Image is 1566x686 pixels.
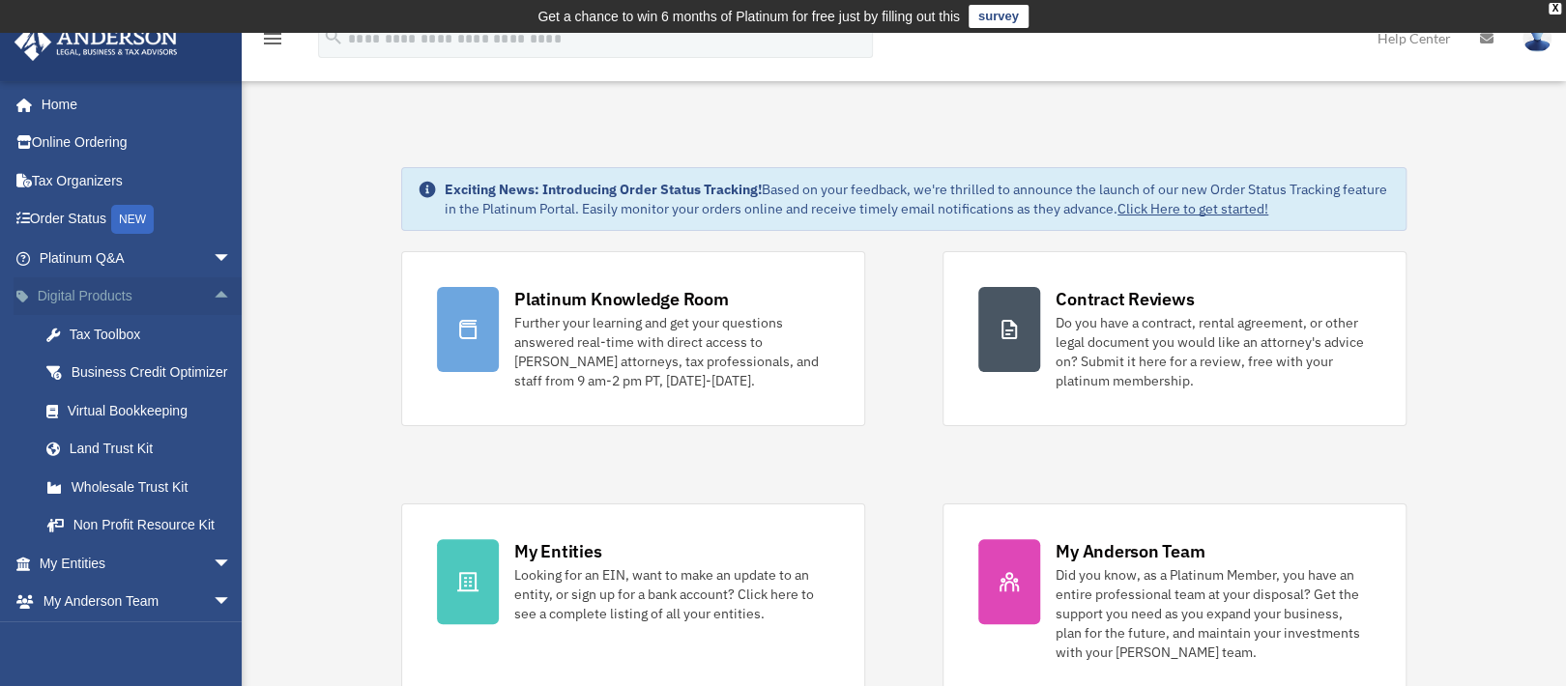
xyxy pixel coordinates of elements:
i: search [323,26,344,47]
img: Anderson Advisors Platinum Portal [9,23,184,61]
div: NEW [111,205,154,234]
a: Wholesale Trust Kit [27,468,261,506]
div: Get a chance to win 6 months of Platinum for free just by filling out this [537,5,960,28]
span: arrow_drop_down [213,620,251,660]
a: menu [261,34,284,50]
div: close [1549,3,1561,14]
a: Contract Reviews Do you have a contract, rental agreement, or other legal document you would like... [942,251,1406,426]
a: My Documentsarrow_drop_down [14,620,261,659]
a: Tax Organizers [14,161,261,200]
a: Virtual Bookkeeping [27,391,261,430]
div: Virtual Bookkeeping [68,399,237,423]
div: Tax Toolbox [68,323,237,347]
a: Business Credit Optimizer [27,354,261,392]
div: Platinum Knowledge Room [514,287,729,311]
div: Non Profit Resource Kit [68,513,237,537]
div: My Entities [514,539,601,563]
a: Online Ordering [14,124,261,162]
a: Platinum Q&Aarrow_drop_down [14,239,261,277]
i: menu [261,27,284,50]
span: arrow_drop_down [213,583,251,622]
div: Land Trust Kit [68,437,237,461]
img: User Pic [1522,24,1551,52]
a: Click Here to get started! [1117,200,1268,217]
div: Based on your feedback, we're thrilled to announce the launch of our new Order Status Tracking fe... [445,180,1390,218]
a: Home [14,85,251,124]
div: Wholesale Trust Kit [68,475,237,500]
a: Non Profit Resource Kit [27,506,261,545]
div: Did you know, as a Platinum Member, you have an entire professional team at your disposal? Get th... [1056,565,1371,662]
span: arrow_drop_up [213,277,251,317]
a: Tax Toolbox [27,315,261,354]
a: My Entitiesarrow_drop_down [14,544,261,583]
div: Looking for an EIN, want to make an update to an entity, or sign up for a bank account? Click her... [514,565,829,623]
a: Order StatusNEW [14,200,261,240]
div: Business Credit Optimizer [68,360,237,385]
a: Platinum Knowledge Room Further your learning and get your questions answered real-time with dire... [401,251,865,426]
span: arrow_drop_down [213,239,251,278]
div: Do you have a contract, rental agreement, or other legal document you would like an attorney's ad... [1056,313,1371,390]
a: survey [969,5,1029,28]
a: My Anderson Teamarrow_drop_down [14,583,261,621]
div: Contract Reviews [1056,287,1194,311]
span: arrow_drop_down [213,544,251,584]
div: Further your learning and get your questions answered real-time with direct access to [PERSON_NAM... [514,313,829,390]
div: My Anderson Team [1056,539,1204,563]
a: Land Trust Kit [27,430,261,469]
a: Digital Productsarrow_drop_up [14,277,261,316]
strong: Exciting News: Introducing Order Status Tracking! [445,181,762,198]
